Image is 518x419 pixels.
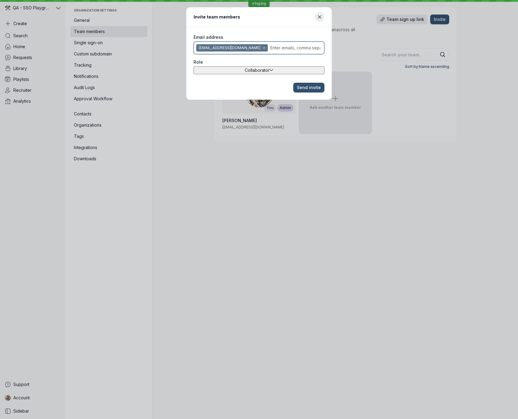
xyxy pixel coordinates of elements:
span: Send invite [297,85,321,91]
button: Send invite [293,83,324,92]
span: Email address [194,34,223,40]
h1: Invite team members [194,13,240,20]
span: Collaborator [245,68,270,73]
span: Role [194,59,203,65]
button: Close modal [315,12,324,22]
span: [EMAIL_ADDRESS][DOMAIN_NAME] [199,45,261,51]
button: Collaborator [194,66,324,74]
input: Enter emails, comma separated [269,45,322,51]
